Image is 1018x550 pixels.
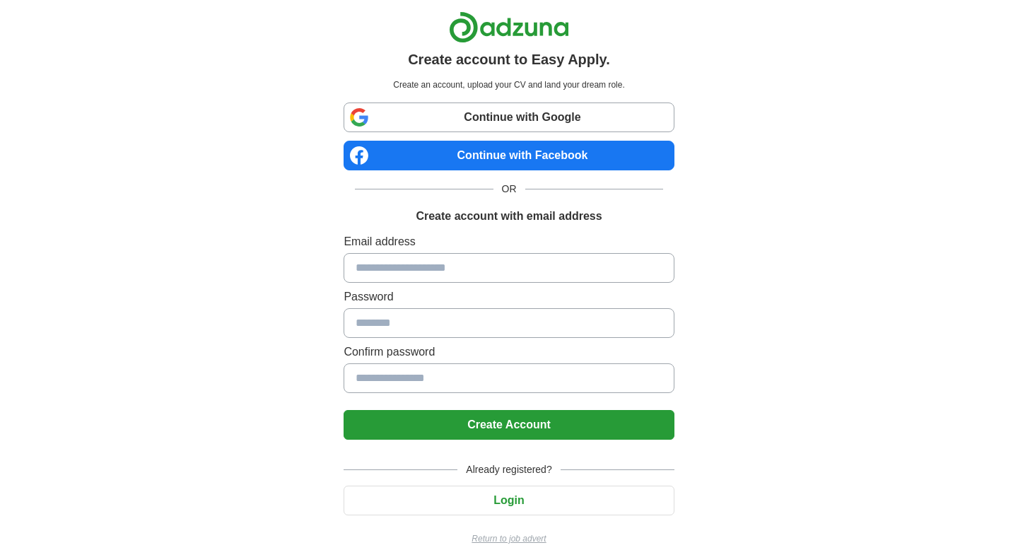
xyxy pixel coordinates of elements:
[344,288,674,305] label: Password
[344,494,674,506] a: Login
[344,410,674,440] button: Create Account
[493,182,525,197] span: OR
[344,141,674,170] a: Continue with Facebook
[449,11,569,43] img: Adzuna logo
[344,532,674,545] a: Return to job advert
[457,462,560,477] span: Already registered?
[344,233,674,250] label: Email address
[408,49,610,70] h1: Create account to Easy Apply.
[416,208,602,225] h1: Create account with email address
[344,344,674,361] label: Confirm password
[344,486,674,515] button: Login
[346,78,671,91] p: Create an account, upload your CV and land your dream role.
[344,103,674,132] a: Continue with Google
